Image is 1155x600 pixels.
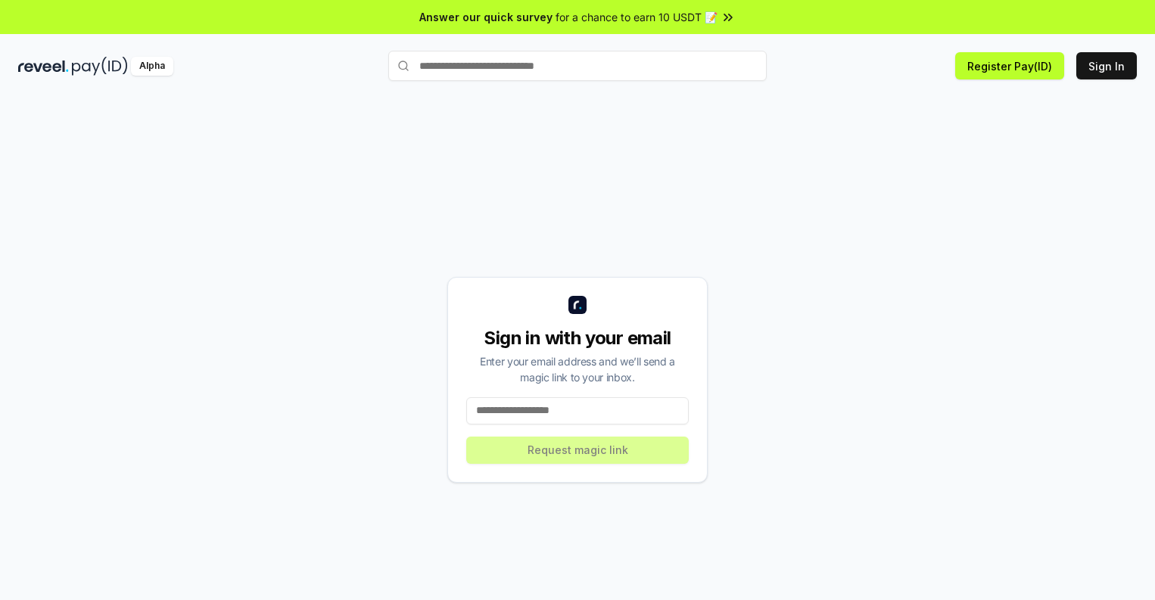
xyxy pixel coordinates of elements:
button: Register Pay(ID) [955,52,1064,79]
button: Sign In [1076,52,1137,79]
div: Sign in with your email [466,326,689,350]
div: Enter your email address and we’ll send a magic link to your inbox. [466,353,689,385]
img: logo_small [568,296,587,314]
img: reveel_dark [18,57,69,76]
div: Alpha [131,57,173,76]
span: for a chance to earn 10 USDT 📝 [556,9,718,25]
span: Answer our quick survey [419,9,553,25]
img: pay_id [72,57,128,76]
